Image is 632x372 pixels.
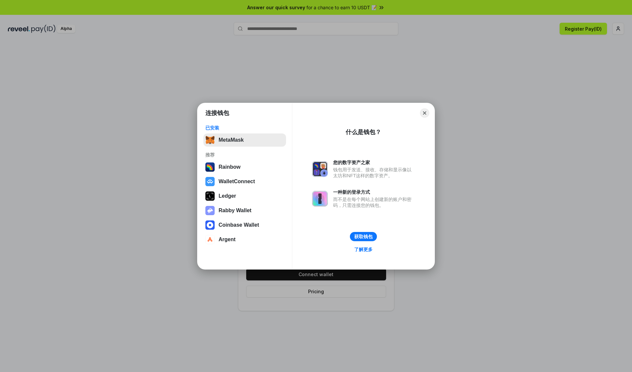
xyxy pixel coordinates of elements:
[219,164,241,170] div: Rainbow
[205,109,229,117] h1: 连接钱包
[346,128,381,136] div: 什么是钱包？
[219,137,244,143] div: MetaMask
[203,160,286,174] button: Rainbow
[203,175,286,188] button: WalletConnect
[420,108,429,118] button: Close
[205,191,215,201] img: svg+xml,%3Csvg%20xmlns%3D%22http%3A%2F%2Fwww.w3.org%2F2000%2Fsvg%22%20width%3D%2228%22%20height%3...
[205,235,215,244] img: svg+xml,%3Csvg%20width%3D%2228%22%20height%3D%2228%22%20viewBox%3D%220%200%2028%2028%22%20fill%3D...
[205,125,284,131] div: 已安装
[203,133,286,147] button: MetaMask
[203,218,286,232] button: Coinbase Wallet
[203,189,286,203] button: Ledger
[333,196,415,208] div: 而不是在每个网站上创建新的账户和密码，只需连接您的钱包。
[205,162,215,172] img: svg+xml,%3Csvg%20width%3D%22120%22%20height%3D%22120%22%20viewBox%3D%220%200%20120%20120%22%20fil...
[219,237,236,243] div: Argent
[219,193,236,199] div: Ledger
[205,135,215,145] img: svg+xml,%3Csvg%20fill%3D%22none%22%20height%3D%2233%22%20viewBox%3D%220%200%2035%2033%22%20width%...
[350,245,377,254] a: 了解更多
[312,191,328,207] img: svg+xml,%3Csvg%20xmlns%3D%22http%3A%2F%2Fwww.w3.org%2F2000%2Fsvg%22%20fill%3D%22none%22%20viewBox...
[333,189,415,195] div: 一种新的登录方式
[203,233,286,246] button: Argent
[219,179,255,185] div: WalletConnect
[205,220,215,230] img: svg+xml,%3Csvg%20width%3D%2228%22%20height%3D%2228%22%20viewBox%3D%220%200%2028%2028%22%20fill%3D...
[354,234,373,240] div: 获取钱包
[350,232,377,241] button: 获取钱包
[333,167,415,179] div: 钱包用于发送、接收、存储和显示像以太坊和NFT这样的数字资产。
[219,222,259,228] div: Coinbase Wallet
[333,159,415,165] div: 您的数字资产之家
[354,246,373,252] div: 了解更多
[205,206,215,215] img: svg+xml,%3Csvg%20xmlns%3D%22http%3A%2F%2Fwww.w3.org%2F2000%2Fsvg%22%20fill%3D%22none%22%20viewBox...
[219,208,251,214] div: Rabby Wallet
[205,177,215,186] img: svg+xml,%3Csvg%20width%3D%2228%22%20height%3D%2228%22%20viewBox%3D%220%200%2028%2028%22%20fill%3D...
[205,152,284,158] div: 推荐
[203,204,286,217] button: Rabby Wallet
[312,161,328,177] img: svg+xml,%3Csvg%20xmlns%3D%22http%3A%2F%2Fwww.w3.org%2F2000%2Fsvg%22%20fill%3D%22none%22%20viewBox...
